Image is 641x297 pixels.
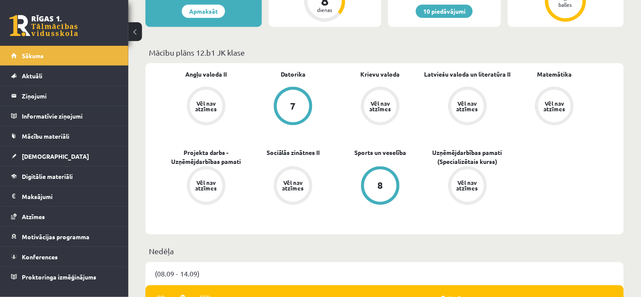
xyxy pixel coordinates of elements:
div: dienas [312,7,338,12]
a: Aktuāli [11,66,118,86]
div: 7 [291,101,296,111]
a: Sociālās zinātnes II [267,148,320,157]
a: Vēl nav atzīmes [337,87,424,127]
span: Mācību materiāli [22,132,69,140]
a: Vēl nav atzīmes [163,87,250,127]
a: Maksājumi [11,187,118,206]
span: [DEMOGRAPHIC_DATA] [22,152,89,160]
a: Sākums [11,46,118,65]
a: Datorika [281,70,306,79]
a: Mācību materiāli [11,126,118,146]
a: 7 [250,87,337,127]
legend: Maksājumi [22,187,118,206]
a: Vēl nav atzīmes [424,87,511,127]
div: Vēl nav atzīmes [194,101,218,112]
a: Informatīvie ziņojumi [11,106,118,126]
a: Ziņojumi [11,86,118,106]
span: Sākums [22,52,44,59]
div: Vēl nav atzīmes [543,101,567,112]
a: Krievu valoda [361,70,400,79]
a: Uzņēmējdarbības pamati (Specializētais kurss) [424,148,511,166]
span: Konferences [22,253,58,261]
a: Konferences [11,247,118,267]
span: Digitālie materiāli [22,172,73,180]
a: Vēl nav atzīmes [424,166,511,207]
a: Proktoringa izmēģinājums [11,267,118,287]
div: Vēl nav atzīmes [456,101,480,112]
a: Digitālie materiāli [11,166,118,186]
span: Proktoringa izmēģinājums [22,273,96,281]
span: Motivācijas programma [22,233,89,241]
a: Angļu valoda II [185,70,227,79]
legend: Informatīvie ziņojumi [22,106,118,126]
span: Aktuāli [22,72,42,80]
div: Vēl nav atzīmes [281,180,305,191]
p: Mācību plāns 12.b1 JK klase [149,47,620,58]
a: [DEMOGRAPHIC_DATA] [11,146,118,166]
a: Atzīmes [11,207,118,226]
a: Latviešu valoda un literatūra II [424,70,511,79]
a: Rīgas 1. Tālmācības vidusskola [9,15,78,36]
span: Atzīmes [22,213,45,220]
div: Vēl nav atzīmes [456,180,480,191]
a: 10 piedāvājumi [416,5,473,18]
div: Vēl nav atzīmes [368,101,392,112]
div: 8 [377,181,383,190]
a: Vēl nav atzīmes [163,166,250,207]
a: Vēl nav atzīmes [511,87,598,127]
a: 8 [337,166,424,207]
a: Motivācijas programma [11,227,118,247]
a: Projekta darbs - Uzņēmējdarbības pamati [163,148,250,166]
a: Vēl nav atzīmes [250,166,337,207]
div: balles [553,2,579,7]
a: Matemātika [537,70,572,79]
div: (08.09 - 14.09) [145,262,624,285]
legend: Ziņojumi [22,86,118,106]
a: Sports un veselība [354,148,406,157]
div: Vēl nav atzīmes [194,180,218,191]
a: Apmaksāt [182,5,225,18]
p: Nedēļa [149,246,620,257]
